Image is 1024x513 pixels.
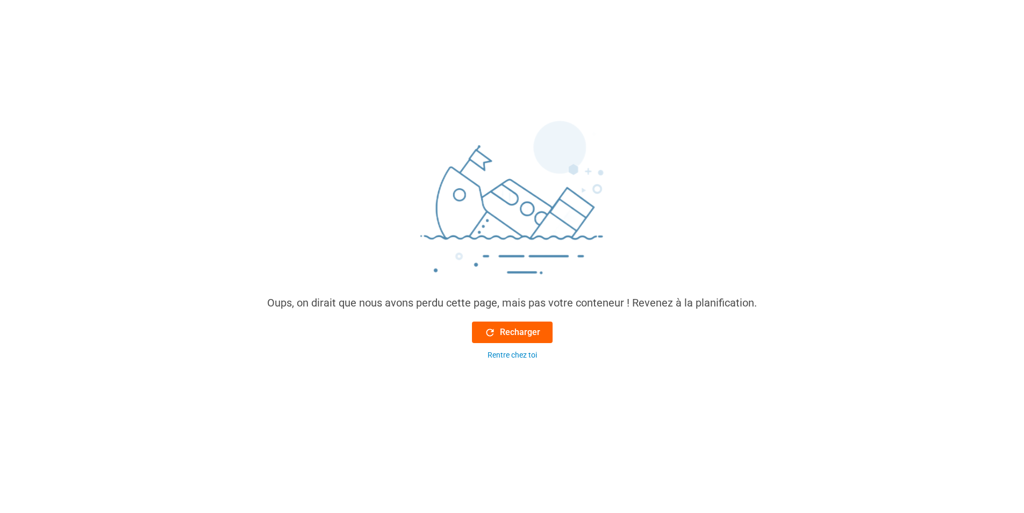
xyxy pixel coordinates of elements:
[500,326,540,339] font: Recharger
[472,350,553,361] button: Rentre chez toi
[472,322,553,343] button: Recharger
[267,295,757,311] div: Oups, on dirait que nous avons perdu cette page, mais pas votre conteneur ! Revenez à la planific...
[488,350,537,361] div: Rentre chez toi
[351,116,674,295] img: sinking_ship.png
